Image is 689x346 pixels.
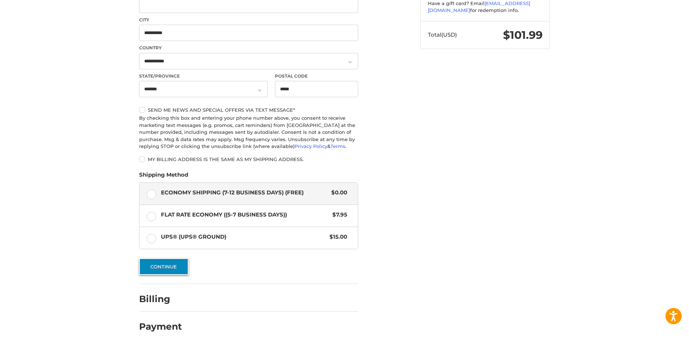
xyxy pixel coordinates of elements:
label: State/Province [139,73,268,79]
h2: Payment [139,321,182,332]
label: Send me news and special offers via text message* [139,107,358,113]
span: UPS® (UPS® Ground) [161,233,326,241]
label: Postal Code [275,73,358,79]
label: City [139,17,358,23]
legend: Shipping Method [139,171,188,182]
a: Terms [331,143,345,149]
label: My billing address is the same as my shipping address. [139,156,358,162]
div: By checking this box and entering your phone number above, you consent to receive marketing text ... [139,115,358,150]
label: Country [139,45,358,51]
span: $7.95 [329,211,347,219]
span: $0.00 [328,189,347,197]
span: Economy Shipping (7-12 Business Days) (Free) [161,189,328,197]
h2: Billing [139,293,182,305]
span: $15.00 [326,233,347,241]
span: $101.99 [503,28,543,42]
button: Continue [139,258,189,275]
a: Privacy Policy [295,143,327,149]
span: Total (USD) [428,31,457,38]
span: Flat Rate Economy ((5-7 Business Days)) [161,211,329,219]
